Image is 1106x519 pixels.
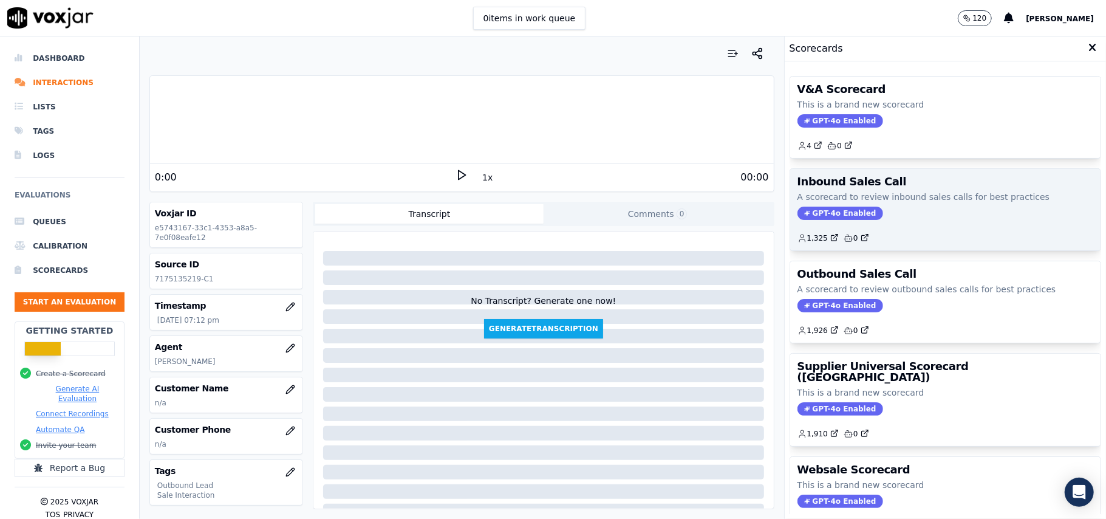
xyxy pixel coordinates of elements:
[473,7,586,30] button: 0items in work queue
[155,398,298,408] p: n/a
[1026,15,1094,23] span: [PERSON_NAME]
[1065,478,1094,507] div: Open Intercom Messenger
[155,258,298,270] h3: Source ID
[155,300,298,312] h3: Timestamp
[157,315,298,325] p: [DATE] 07:12 pm
[797,361,1093,383] h3: Supplier Universal Scorecard ([GEOGRAPHIC_DATA])
[797,402,883,416] span: GPT-4o Enabled
[797,495,883,508] span: GPT-4o Enabled
[740,170,768,185] div: 00:00
[155,170,177,185] div: 0:00
[958,10,1005,26] button: 120
[50,497,98,507] p: 2025 Voxjar
[15,234,125,258] a: Calibration
[797,233,844,243] button: 1,325
[157,481,298,490] p: Outbound Lead
[155,465,298,477] h3: Tags
[36,384,119,404] button: Generate AI Evaluation
[15,210,125,234] a: Queues
[315,204,544,224] button: Transcript
[155,382,298,394] h3: Customer Name
[155,207,298,219] h3: Voxjar ID
[797,191,1093,203] p: A scorecard to review inbound sales calls for best practices
[958,10,992,26] button: 120
[480,169,495,186] button: 1x
[797,114,883,128] span: GPT-4o Enabled
[797,429,839,439] a: 1,910
[797,141,823,151] a: 4
[15,258,125,283] a: Scorecards
[797,84,1093,95] h3: V&A Scorecard
[155,223,298,242] p: e5743167-33c1-4353-a8a5-7e0f08eafe12
[797,326,839,335] a: 1,926
[677,208,688,219] span: 0
[36,369,106,379] button: Create a Scorecard
[15,46,125,70] a: Dashboard
[797,283,1093,295] p: A scorecard to review outbound sales calls for best practices
[15,292,125,312] button: Start an Evaluation
[155,274,298,284] p: 7175135219-C1
[797,141,828,151] button: 4
[15,143,125,168] a: Logs
[797,387,1093,399] p: This is a brand new scorecard
[15,119,125,143] a: Tags
[36,441,96,450] button: Invite your team
[36,409,109,419] button: Connect Recordings
[785,36,1106,61] div: Scorecards
[155,357,298,366] p: [PERSON_NAME]
[1026,11,1106,26] button: [PERSON_NAME]
[544,204,772,224] button: Comments
[844,429,869,439] a: 0
[155,424,298,436] h3: Customer Phone
[844,326,869,335] a: 0
[973,13,987,23] p: 120
[155,439,298,449] p: n/a
[797,269,1093,280] h3: Outbound Sales Call
[797,207,883,220] span: GPT-4o Enabled
[15,95,125,119] a: Lists
[7,7,94,29] img: voxjar logo
[15,459,125,477] button: Report a Bug
[15,188,125,210] h6: Evaluations
[797,326,844,335] button: 1,926
[155,341,298,353] h3: Agent
[797,233,839,243] a: 1,325
[844,233,869,243] a: 0
[797,464,1093,475] h3: Websale Scorecard
[797,299,883,312] span: GPT-4o Enabled
[797,479,1093,491] p: This is a brand new scorecard
[797,429,844,439] button: 1,910
[827,141,853,151] a: 0
[157,490,298,500] p: Sale Interaction
[26,325,113,337] h2: Getting Started
[36,425,84,435] button: Automate QA
[484,319,603,339] button: GenerateTranscription
[797,176,1093,187] h3: Inbound Sales Call
[471,295,616,319] div: No Transcript? Generate one now!
[797,98,1093,111] p: This is a brand new scorecard
[15,70,125,95] a: Interactions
